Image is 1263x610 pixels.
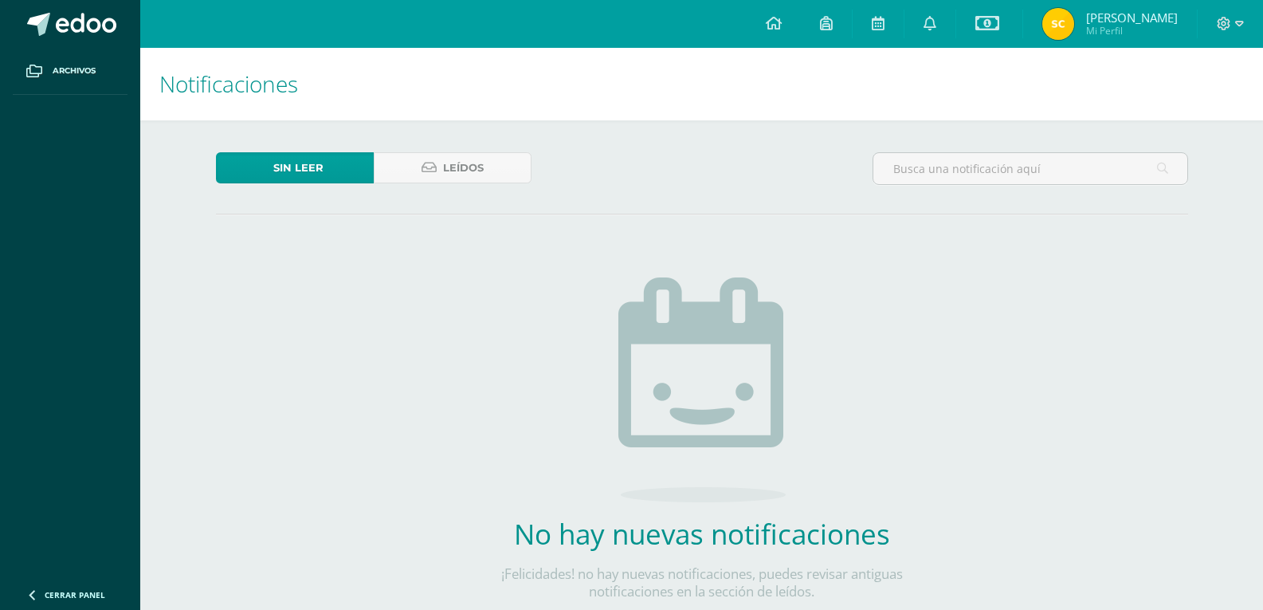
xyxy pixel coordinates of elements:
span: Cerrar panel [45,589,105,600]
input: Busca una notificación aquí [873,153,1187,184]
span: Leídos [443,153,484,183]
a: Sin leer [216,152,374,183]
h2: No hay nuevas notificaciones [467,515,937,553]
span: Sin leer [273,153,324,183]
span: Mi Perfil [1086,24,1178,37]
img: no_activities.png [618,277,786,502]
p: ¡Felicidades! no hay nuevas notificaciones, puedes revisar antiguas notificaciones en la sección ... [467,565,937,600]
img: 1bdccb0ee4e2c455f0970308bbc1e2bb.png [1042,8,1074,40]
span: Archivos [53,65,96,77]
span: [PERSON_NAME] [1086,10,1178,26]
a: Archivos [13,48,127,95]
a: Leídos [374,152,531,183]
span: Notificaciones [159,69,298,99]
